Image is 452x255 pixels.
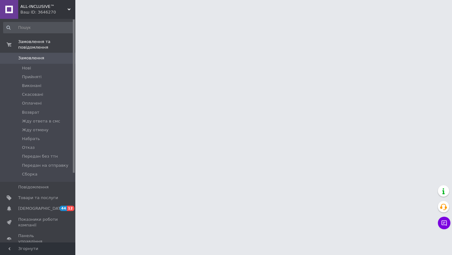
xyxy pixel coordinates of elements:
span: Панель управління [18,233,58,244]
span: Жду отмену [22,127,48,133]
span: Замовлення [18,55,44,61]
span: 12 [67,206,74,211]
span: Отказ [22,145,35,150]
span: 44 [60,206,67,211]
span: [DEMOGRAPHIC_DATA] [18,206,65,211]
span: Показники роботи компанії [18,217,58,228]
span: Жду ответа в смс [22,118,60,124]
span: Виконані [22,83,41,89]
span: Скасовані [22,92,43,97]
div: Ваш ID: 3646270 [20,9,75,15]
span: Возврат [22,110,39,115]
input: Пошук [3,22,74,33]
span: Товари та послуги [18,195,58,201]
span: Прийняті [22,74,41,80]
span: Передан на отправку [22,163,68,168]
button: Чат з покупцем [438,217,450,229]
span: Сборка [22,171,37,177]
span: Нові [22,65,31,71]
span: Передан без ттн [22,154,58,159]
span: Повідомлення [18,184,49,190]
span: Замовлення та повідомлення [18,39,75,50]
span: ALL-INCLUSIVE™ [20,4,67,9]
span: Набрать [22,136,40,142]
span: Оплачені [22,100,42,106]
